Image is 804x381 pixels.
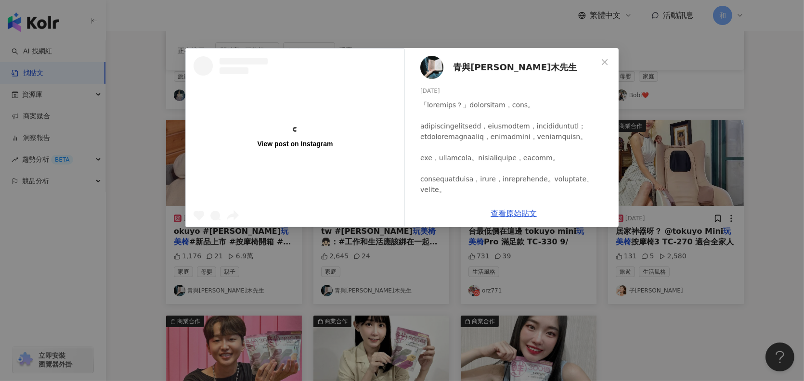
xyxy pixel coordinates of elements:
[258,140,333,148] div: View post on Instagram
[420,87,611,96] div: [DATE]
[491,209,537,218] a: 查看原始貼文
[453,61,577,74] span: 青與[PERSON_NAME]木先生
[186,49,404,227] a: View post on Instagram
[420,56,443,79] img: KOL Avatar
[420,56,597,79] a: KOL Avatar青與[PERSON_NAME]木先生
[601,58,609,66] span: close
[595,52,614,72] button: Close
